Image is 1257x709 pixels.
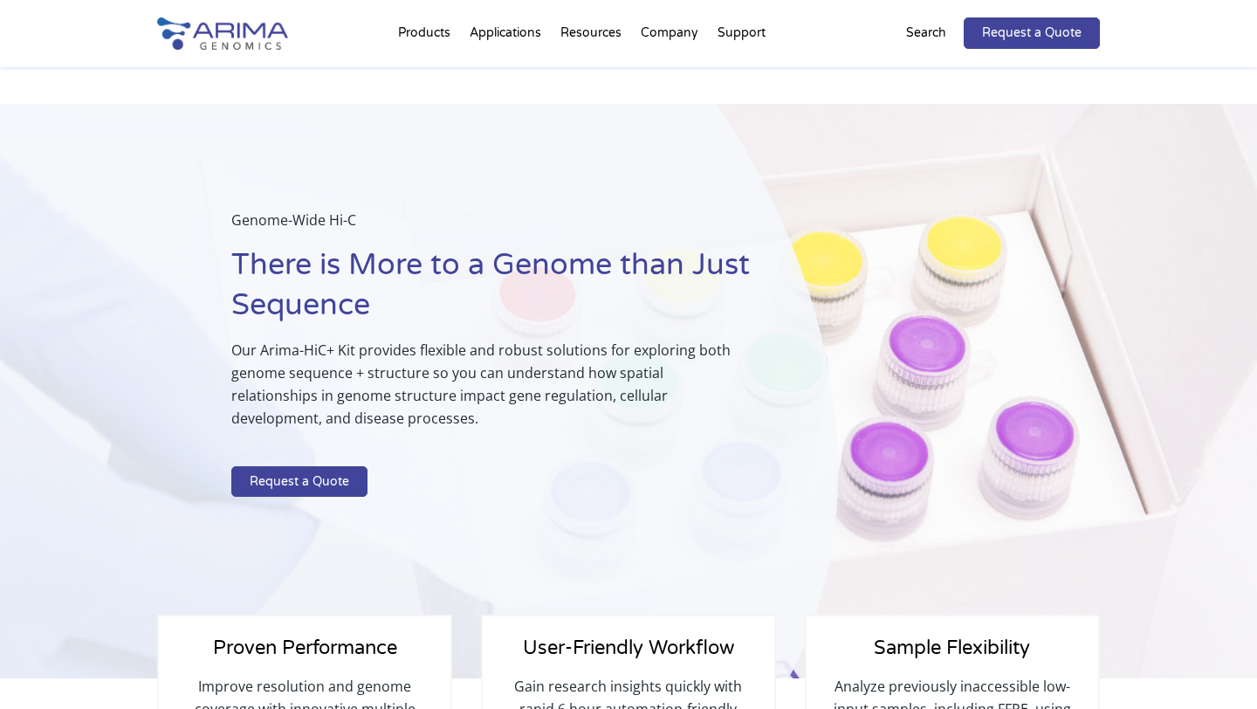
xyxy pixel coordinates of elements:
span: Proven Performance [213,637,397,659]
a: Request a Quote [231,466,367,498]
span: Sample Flexibility [874,637,1030,659]
h1: There is More to a Genome than Just Sequence [231,245,751,339]
p: Genome-Wide Hi-C [231,209,751,245]
p: Search [906,22,946,45]
img: Arima-Genomics-logo [157,17,288,50]
a: Request a Quote [964,17,1100,49]
p: Our Arima-HiC+ Kit provides flexible and robust solutions for exploring both genome sequence + st... [231,339,751,444]
span: User-Friendly Workflow [523,637,734,659]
